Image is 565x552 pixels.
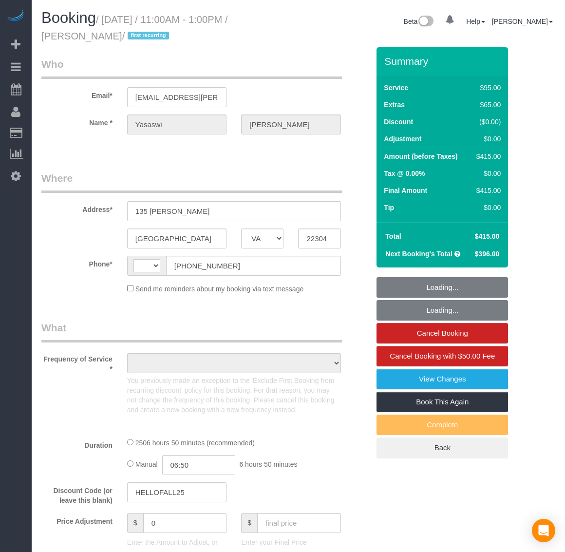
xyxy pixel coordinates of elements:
[384,203,394,212] label: Tip
[532,519,555,542] div: Open Intercom Messenger
[166,256,341,276] input: Phone*
[34,114,120,128] label: Name *
[127,376,341,415] p: You previously made an exception to the 'Exclude First Booking from recurring discount' policy fo...
[34,437,120,450] label: Duration
[377,438,508,458] a: Back
[384,134,421,144] label: Adjustment
[6,10,25,23] img: Automaid Logo
[472,169,501,178] div: $0.00
[384,186,427,195] label: Final Amount
[41,57,342,79] legend: Who
[472,83,501,93] div: $95.00
[472,134,501,144] div: $0.00
[298,228,340,248] input: Zip Code*
[390,352,495,360] span: Cancel Booking with $50.00 Fee
[472,186,501,195] div: $415.00
[41,171,342,193] legend: Where
[466,18,485,25] a: Help
[472,100,501,110] div: $65.00
[404,18,434,25] a: Beta
[122,31,172,41] span: /
[257,513,341,533] input: final price
[34,201,120,214] label: Address*
[241,537,340,547] p: Enter your Final Price
[384,169,425,178] label: Tax @ 0.00%
[475,232,500,240] span: $415.00
[377,369,508,389] a: View Changes
[384,56,503,67] h3: Summary
[239,460,297,468] span: 6 hours 50 minutes
[241,114,340,134] input: Last Name*
[384,100,405,110] label: Extras
[135,460,158,468] span: Manual
[472,117,501,127] div: ($0.00)
[41,14,228,41] small: / [DATE] / 11:00AM - 1:00PM / [PERSON_NAME]
[384,83,408,93] label: Service
[41,9,96,26] span: Booking
[472,152,501,161] div: $415.00
[41,321,342,343] legend: What
[34,87,120,100] label: Email*
[472,203,501,212] div: $0.00
[377,392,508,412] a: Book This Again
[127,513,143,533] span: $
[127,114,226,134] input: First Name*
[377,346,508,366] a: Cancel Booking with $50.00 Fee
[417,16,433,28] img: New interface
[34,351,120,374] label: Frequency of Service *
[34,482,120,505] label: Discount Code (or leave this blank)
[384,117,413,127] label: Discount
[127,228,226,248] input: City*
[127,87,226,107] input: Email*
[128,32,169,39] span: first recurring
[384,152,457,161] label: Amount (before Taxes)
[492,18,553,25] a: [PERSON_NAME]
[34,256,120,269] label: Phone*
[385,250,452,258] strong: Next Booking's Total
[385,232,401,240] strong: Total
[135,439,255,447] span: 2506 hours 50 minutes (recommended)
[127,537,226,547] p: Enter the Amount to Adjust, or
[241,513,257,533] span: $
[135,285,304,293] span: Send me reminders about my booking via text message
[475,250,500,258] span: $396.00
[377,323,508,343] a: Cancel Booking
[34,513,120,526] label: Price Adjustment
